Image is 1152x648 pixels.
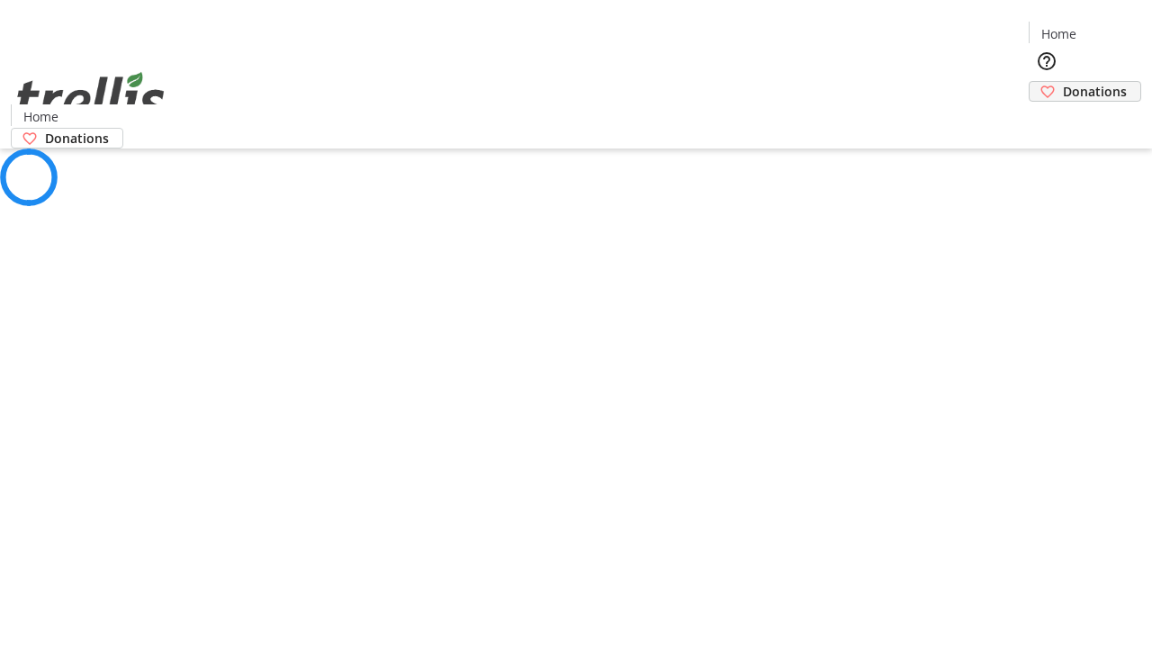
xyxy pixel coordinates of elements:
[1030,24,1087,43] a: Home
[1041,24,1076,43] span: Home
[11,128,123,148] a: Donations
[23,107,58,126] span: Home
[1029,102,1065,138] button: Cart
[1029,81,1141,102] a: Donations
[45,129,109,148] span: Donations
[12,107,69,126] a: Home
[1029,43,1065,79] button: Help
[11,52,171,142] img: Orient E2E Organization UZ4tP1Dm5l's Logo
[1063,82,1127,101] span: Donations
